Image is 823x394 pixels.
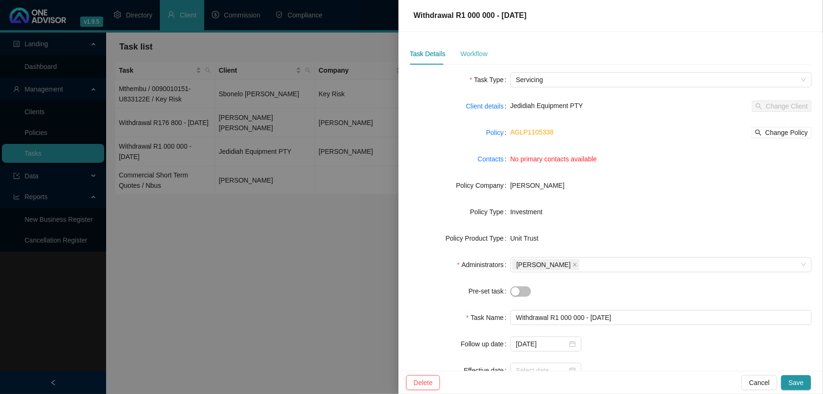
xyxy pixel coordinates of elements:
[510,208,542,216] span: Investment
[516,339,567,349] input: Select date
[470,72,510,87] label: Task Type
[516,365,567,376] input: Select date
[466,310,510,325] label: Task Name
[516,73,806,87] span: Servicing
[573,262,577,267] span: close
[414,11,527,19] span: Withdrawal R1 000 000 - [DATE]
[789,377,804,388] span: Save
[510,235,539,242] span: Unit Trust
[510,155,597,163] span: No primary contacts available
[486,127,504,138] a: Policy
[512,259,580,270] span: Lynn van der Merwe
[749,377,770,388] span: Cancel
[516,260,571,270] span: [PERSON_NAME]
[461,336,510,352] label: Follow up date
[752,101,812,112] button: Change Client
[751,127,812,138] button: Change Policy
[510,128,554,136] a: AGLP1105338
[466,101,504,111] a: Client details
[510,182,565,189] span: [PERSON_NAME]
[464,363,510,378] label: Effective date
[755,129,762,136] span: search
[456,178,510,193] label: Policy Company
[414,377,432,388] span: Delete
[446,231,510,246] label: Policy Product Type
[410,49,445,59] div: Task Details
[460,49,487,59] div: Workflow
[468,284,510,299] label: Pre-set task
[478,154,504,164] a: Contacts
[457,257,510,272] label: Administrators
[765,127,808,138] span: Change Policy
[781,375,811,390] button: Save
[406,375,440,390] button: Delete
[510,102,583,109] span: Jedidiah Equipment PTY
[470,204,510,219] label: Policy Type
[741,375,777,390] button: Cancel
